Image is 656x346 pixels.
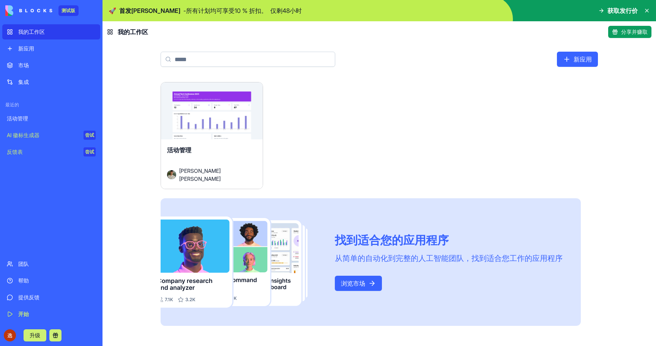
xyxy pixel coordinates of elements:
[18,45,34,52] font: 新应用
[183,7,186,14] font: -
[161,82,263,189] a: 活动管理Avatar[PERSON_NAME][PERSON_NAME]
[167,146,191,154] font: 活动管理
[2,74,100,90] a: 集成
[7,132,39,138] font: AI 徽标生成器
[167,170,176,179] img: Avatar
[574,55,592,63] font: 新应用
[7,149,23,155] font: 反馈表
[235,7,267,14] font: 10 % 折扣。
[18,277,29,284] font: 帮助
[109,7,116,14] font: 🚀
[608,26,651,38] button: 分享并赚取
[186,7,235,14] font: 所有计划均可享受
[5,5,79,16] a: 测试版
[2,24,100,39] a: 我的工作区
[335,254,563,263] font: 从简单的自动化到完整的人工智能团队，找到适合您工作的应用程序
[621,28,648,35] font: 分享并赚取
[18,294,39,300] font: 提供反馈
[335,276,382,291] a: 浏览市场
[24,329,46,341] button: 升级
[5,5,52,16] img: 标识
[2,290,100,305] a: 提供反馈
[18,28,45,35] font: 我的工作区
[179,167,221,182] font: [PERSON_NAME][PERSON_NAME]
[161,216,323,308] img: Frame_181_egmpey.png
[2,256,100,272] a: 团队
[2,58,100,73] a: 市场
[335,233,449,247] font: 找到适合您的应用程序
[18,261,29,267] font: 团队
[18,62,29,68] font: 市场
[4,329,16,341] img: ACg8ocKiKNaP1GJ7Oi3EZKjPedwYbaJJHcsZmFzpwIMOCmCpWXyyTA=s96-c
[18,79,29,85] font: 集成
[282,7,290,14] font: 48
[85,149,94,155] font: 尝试
[61,8,76,13] font: 测试版
[290,7,302,14] font: 小时
[119,7,180,14] font: 首发[PERSON_NAME]
[7,115,28,122] font: 活动管理
[2,111,100,126] a: 活动管理
[85,132,94,138] font: 尝试
[607,7,638,14] font: 获取发行价
[2,273,100,288] a: 帮助
[5,102,19,107] font: 最近的
[2,144,100,160] a: 反馈表尝试
[270,7,282,14] font: 仅剩
[18,311,29,317] font: 开始
[2,41,100,56] a: 新应用
[2,307,100,322] a: 开始
[341,280,365,287] font: 浏览市场
[30,332,40,338] font: 升级
[2,128,100,143] a: AI 徽标生成器尝试
[24,331,46,339] a: 升级
[557,52,598,67] a: 新应用
[118,28,148,36] font: 我的工作区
